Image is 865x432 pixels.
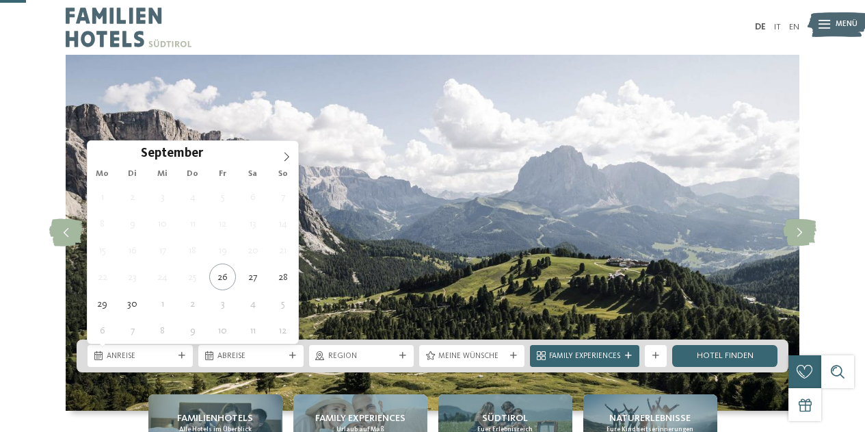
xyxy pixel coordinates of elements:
a: DE [755,23,766,31]
span: September 17, 2025 [149,237,176,264]
span: September 13, 2025 [239,210,266,237]
span: Abreise [217,351,284,362]
span: September 14, 2025 [269,210,296,237]
span: September 30, 2025 [119,290,146,317]
span: September 25, 2025 [179,264,206,290]
span: Südtirol [482,411,528,425]
span: Mo [88,170,118,179]
span: Oktober 10, 2025 [209,317,236,344]
span: September 29, 2025 [89,290,116,317]
span: September 6, 2025 [239,183,266,210]
span: September 3, 2025 [149,183,176,210]
span: September 26, 2025 [209,264,236,290]
span: September 1, 2025 [89,183,116,210]
a: EN [789,23,799,31]
span: Oktober 5, 2025 [269,290,296,317]
span: September 5, 2025 [209,183,236,210]
span: September 9, 2025 [119,210,146,237]
span: September [141,148,203,161]
span: September 23, 2025 [119,264,146,290]
span: Oktober 11, 2025 [239,317,266,344]
span: September 27, 2025 [239,264,266,290]
span: September 22, 2025 [89,264,116,290]
span: September 10, 2025 [149,210,176,237]
span: September 8, 2025 [89,210,116,237]
span: Family Experiences [549,351,620,362]
span: Mi [148,170,178,179]
span: So [268,170,298,179]
span: September 21, 2025 [269,237,296,264]
span: September 11, 2025 [179,210,206,237]
span: Oktober 8, 2025 [149,317,176,344]
span: September 28, 2025 [269,264,296,290]
span: Oktober 7, 2025 [119,317,146,344]
span: Oktober 4, 2025 [239,290,266,317]
span: September 18, 2025 [179,237,206,264]
span: Family Experiences [315,411,405,425]
span: Meine Wünsche [438,351,505,362]
span: Oktober 6, 2025 [89,317,116,344]
input: Year [203,146,248,160]
span: Do [178,170,208,179]
span: September 20, 2025 [239,237,266,264]
a: Hotel finden [672,345,777,367]
span: Menü [836,19,857,30]
span: September 16, 2025 [119,237,146,264]
span: Sa [238,170,268,179]
span: Oktober 12, 2025 [269,317,296,344]
span: Fr [208,170,238,179]
span: September 24, 2025 [149,264,176,290]
span: Oktober 2, 2025 [179,290,206,317]
span: September 12, 2025 [209,210,236,237]
span: Anreise [107,351,174,362]
a: IT [774,23,781,31]
span: Di [118,170,148,179]
span: September 2, 2025 [119,183,146,210]
span: Oktober 1, 2025 [149,290,176,317]
span: September 15, 2025 [89,237,116,264]
span: Naturerlebnisse [609,411,691,425]
span: September 4, 2025 [179,183,206,210]
span: Oktober 3, 2025 [209,290,236,317]
span: September 19, 2025 [209,237,236,264]
span: Oktober 9, 2025 [179,317,206,344]
span: September 7, 2025 [269,183,296,210]
span: Region [328,351,395,362]
img: Familienhotels in den Dolomiten: Urlaub im Reich der bleichen Berge [66,55,799,411]
span: Familienhotels [177,411,253,425]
